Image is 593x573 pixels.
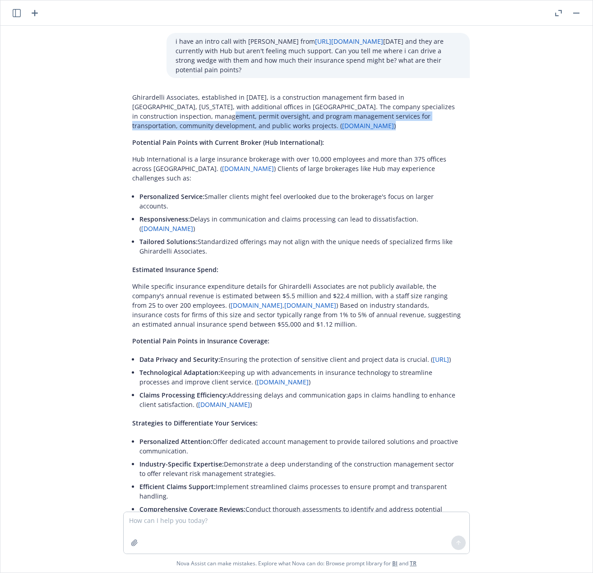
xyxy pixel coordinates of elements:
span: Data Privacy and Security: [139,355,220,364]
span: Personalized Service: [139,192,204,201]
p: Addressing delays and communication gaps in claims handling to enhance client satisfaction. ( ) [139,390,461,409]
a: [DOMAIN_NAME] [141,224,193,233]
p: Ensuring the protection of sensitive client and project data is crucial. ( ) [139,355,461,364]
p: Delays in communication and claims processing can lead to dissatisfaction. ( ) [139,214,461,233]
a: [DOMAIN_NAME] [231,301,283,310]
a: [DOMAIN_NAME] [284,301,336,310]
p: Implement streamlined claims processes to ensure prompt and transparent handling. [139,482,461,501]
p: i have an intro call with [PERSON_NAME] from [DATE] and they are currently with Hub but aren't fe... [176,37,461,74]
span: Estimated Insurance Spend: [132,265,218,274]
span: Personalized Attention: [139,437,213,446]
p: Standardized offerings may not align with the unique needs of specialized firms like Ghirardelli ... [139,237,461,256]
a: [URL] [433,355,449,364]
a: [DOMAIN_NAME] [257,378,309,386]
span: Claims Processing Efficiency: [139,391,228,399]
p: Ghirardelli Associates, established in [DATE], is a construction management firm based in [GEOGRA... [132,92,461,130]
span: Efficient Claims Support: [139,482,216,491]
p: Demonstrate a deep understanding of the construction management sector to offer relevant risk man... [139,459,461,478]
span: Technological Adaptation: [139,368,220,377]
span: Potential Pain Points in Insurance Coverage: [132,337,269,345]
p: Smaller clients might feel overlooked due to the brokerage's focus on larger accounts. [139,192,461,211]
span: Tailored Solutions: [139,237,198,246]
p: Conduct thorough assessments to identify and address potential coverage gaps. [139,504,461,523]
p: Offer dedicated account management to provide tailored solutions and proactive communication. [139,437,461,456]
span: Industry-Specific Expertise: [139,460,224,468]
span: Strategies to Differentiate Your Services: [132,419,258,427]
a: TR [410,559,417,567]
span: Comprehensive Coverage Reviews: [139,505,246,513]
p: Keeping up with advancements in insurance technology to streamline processes and improve client s... [139,368,461,387]
span: Nova Assist can make mistakes. Explore what Nova can do: Browse prompt library for and [4,554,589,573]
a: BI [392,559,398,567]
p: Hub International is a large insurance brokerage with over 10,000 employees and more than 375 off... [132,154,461,183]
a: [DOMAIN_NAME] [342,121,394,130]
p: While specific insurance expenditure details for Ghirardelli Associates are not publicly availabl... [132,282,461,329]
span: Potential Pain Points with Current Broker (Hub International): [132,138,324,147]
a: [DOMAIN_NAME] [222,164,274,173]
a: [DOMAIN_NAME] [198,400,250,409]
a: [URL][DOMAIN_NAME] [315,37,383,46]
span: Responsiveness: [139,215,190,223]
